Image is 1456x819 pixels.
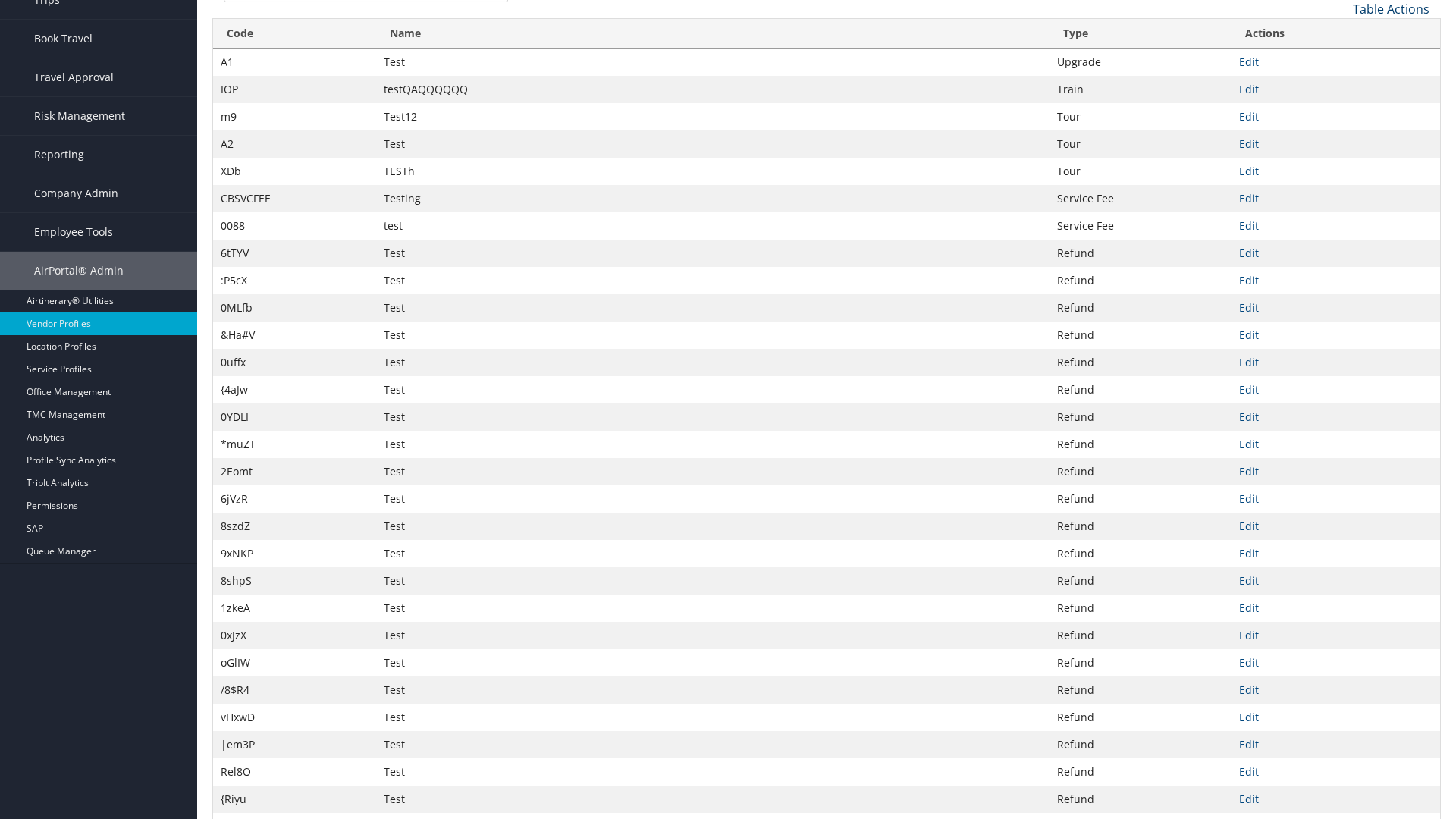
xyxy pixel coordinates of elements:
a: Edit [1239,737,1259,752]
td: Test [376,595,1050,622]
a: Table Actions [1353,1,1429,17]
td: 8szdZ [213,513,376,540]
th: Name: activate to sort column ascending [376,19,1050,49]
a: Edit [1239,464,1259,479]
td: Train [1050,76,1232,103]
td: {Riyu [213,786,376,813]
td: Refund [1050,513,1232,540]
a: Edit [1239,682,1259,697]
a: Edit [1239,164,1259,178]
a: Edit [1239,546,1259,560]
span: Employee Tools [34,213,113,251]
td: A1 [213,49,376,76]
td: TESTh [376,158,1050,185]
td: 9xNKP [213,540,376,567]
td: vHxwD [213,704,376,731]
td: Refund [1050,294,1232,322]
td: &Ha#V [213,322,376,349]
td: 2Eomt [213,458,376,485]
td: Refund [1050,786,1232,813]
span: Reporting [34,136,84,174]
td: IOP [213,76,376,103]
a: Edit [1239,491,1259,506]
td: *muZT [213,431,376,458]
td: test [376,212,1050,240]
a: Edit [1239,792,1259,806]
a: Edit [1239,300,1259,315]
td: Test [376,49,1050,76]
td: Test [376,676,1050,704]
a: Edit [1239,409,1259,424]
a: Edit [1239,710,1259,724]
span: AirPortal® Admin [34,252,124,290]
th: Type: activate to sort column ascending [1050,19,1232,49]
span: Travel Approval [34,58,114,96]
td: Refund [1050,595,1232,622]
td: Test [376,458,1050,485]
a: Edit [1239,218,1259,233]
td: Test [376,376,1050,403]
a: Edit [1239,655,1259,670]
span: Book Travel [34,20,93,58]
td: Refund [1050,240,1232,267]
td: Test [376,240,1050,267]
td: Refund [1050,540,1232,567]
td: Test [376,267,1050,294]
td: Test [376,540,1050,567]
td: Refund [1050,731,1232,758]
td: Tour [1050,158,1232,185]
span: Company Admin [34,174,118,212]
a: Edit [1239,355,1259,369]
th: Code: activate to sort column ascending [213,19,376,49]
a: Edit [1239,437,1259,451]
a: Edit [1239,82,1259,96]
td: Test [376,622,1050,649]
td: 1zkeA [213,595,376,622]
td: Test [376,294,1050,322]
td: 0088 [213,212,376,240]
a: Edit [1239,601,1259,615]
td: 6tTYV [213,240,376,267]
td: A2 [213,130,376,158]
span: Risk Management [34,97,125,135]
td: Test [376,431,1050,458]
a: Edit [1239,136,1259,151]
td: Refund [1050,267,1232,294]
a: Edit [1239,764,1259,779]
a: Edit [1239,328,1259,342]
td: 0uffx [213,349,376,376]
td: Test [376,485,1050,513]
td: Tour [1050,130,1232,158]
td: Refund [1050,458,1232,485]
a: Edit [1239,55,1259,69]
td: Test [376,567,1050,595]
td: 0MLfb [213,294,376,322]
td: Refund [1050,403,1232,431]
th: Actions [1232,19,1440,49]
a: Edit [1239,519,1259,533]
a: Edit [1239,382,1259,397]
td: oGlIW [213,649,376,676]
td: Upgrade [1050,49,1232,76]
td: Tour [1050,103,1232,130]
td: Refund [1050,704,1232,731]
td: Refund [1050,431,1232,458]
td: Test [376,786,1050,813]
td: Refund [1050,349,1232,376]
td: Test [376,322,1050,349]
td: Service Fee [1050,185,1232,212]
td: Test [376,130,1050,158]
td: 6jVzR [213,485,376,513]
td: CBSVCFEE [213,185,376,212]
td: |em3P [213,731,376,758]
td: Refund [1050,376,1232,403]
td: /8$R4 [213,676,376,704]
a: Edit [1239,573,1259,588]
a: Edit [1239,191,1259,206]
td: m9 [213,103,376,130]
td: testQAQQQQQQ [376,76,1050,103]
td: Test [376,513,1050,540]
td: 0YDLI [213,403,376,431]
td: Refund [1050,485,1232,513]
td: Test [376,649,1050,676]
